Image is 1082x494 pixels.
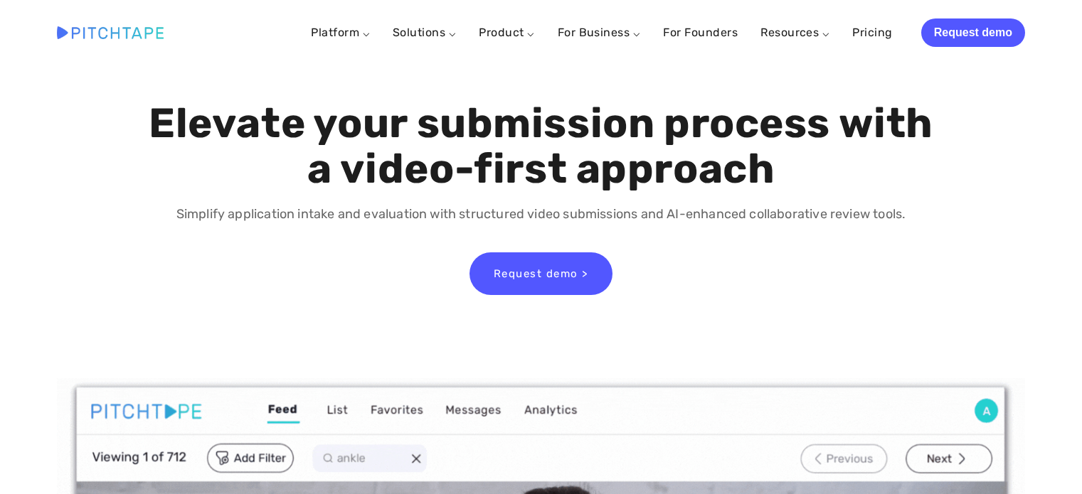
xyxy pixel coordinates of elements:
a: For Founders [663,20,738,45]
a: Request demo [921,18,1025,47]
a: Pricing [852,20,892,45]
a: For Business ⌵ [558,26,641,39]
a: Platform ⌵ [311,26,370,39]
a: Request demo > [470,252,612,295]
p: Simplify application intake and evaluation with structured video submissions and AI-enhanced coll... [139,204,942,225]
h1: Elevate your submission process with a video-first approach [139,101,942,192]
img: Pitchtape | Video Submission Management Software [57,26,164,38]
a: Solutions ⌵ [393,26,456,39]
a: Resources ⌵ [760,26,829,39]
a: Product ⌵ [479,26,534,39]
